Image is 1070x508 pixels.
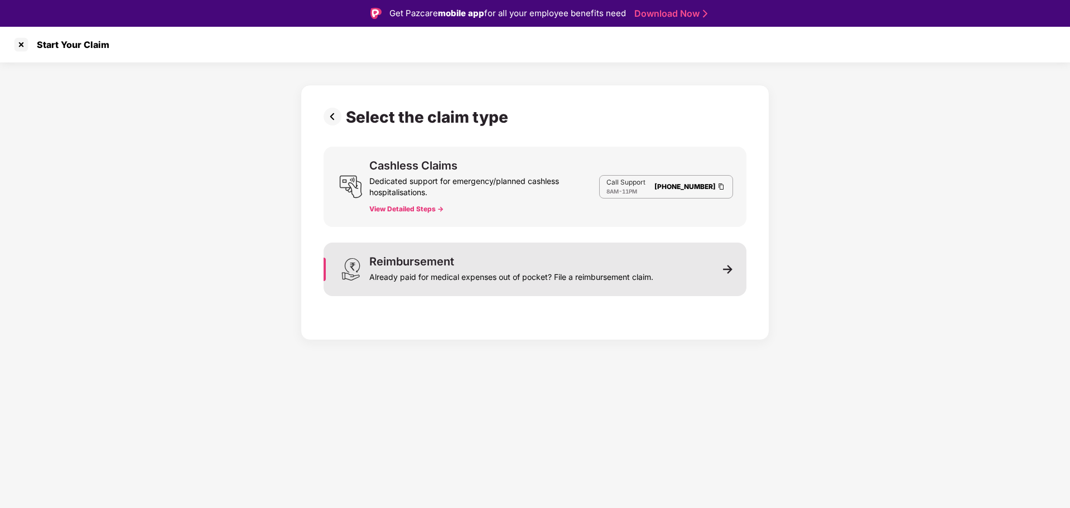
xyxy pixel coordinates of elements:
span: 11PM [622,188,637,195]
img: svg+xml;base64,PHN2ZyB3aWR0aD0iMjQiIGhlaWdodD0iMzEiIHZpZXdCb3g9IjAgMCAyNCAzMSIgZmlsbD0ibm9uZSIgeG... [339,258,363,281]
div: Cashless Claims [369,160,457,171]
img: Clipboard Icon [717,182,726,191]
img: svg+xml;base64,PHN2ZyB3aWR0aD0iMTEiIGhlaWdodD0iMTEiIHZpZXdCb3g9IjAgMCAxMSAxMSIgZmlsbD0ibm9uZSIgeG... [723,264,733,274]
div: Reimbursement [369,256,454,267]
img: svg+xml;base64,PHN2ZyB3aWR0aD0iMjQiIGhlaWdodD0iMjUiIHZpZXdCb3g9IjAgMCAyNCAyNSIgZmlsbD0ibm9uZSIgeG... [339,175,363,199]
div: Get Pazcare for all your employee benefits need [389,7,626,20]
img: Logo [370,8,382,19]
div: Start Your Claim [30,39,109,50]
img: Stroke [703,8,707,20]
div: Dedicated support for emergency/planned cashless hospitalisations. [369,171,599,198]
div: Select the claim type [346,108,513,127]
a: [PHONE_NUMBER] [654,182,716,191]
strong: mobile app [438,8,484,18]
img: svg+xml;base64,PHN2ZyBpZD0iUHJldi0zMngzMiIgeG1sbnM9Imh0dHA6Ly93d3cudzMub3JnLzIwMDAvc3ZnIiB3aWR0aD... [324,108,346,125]
span: 8AM [606,188,619,195]
button: View Detailed Steps -> [369,205,444,214]
div: Already paid for medical expenses out of pocket? File a reimbursement claim. [369,267,653,283]
a: Download Now [634,8,704,20]
p: Call Support [606,178,645,187]
div: - [606,187,645,196]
